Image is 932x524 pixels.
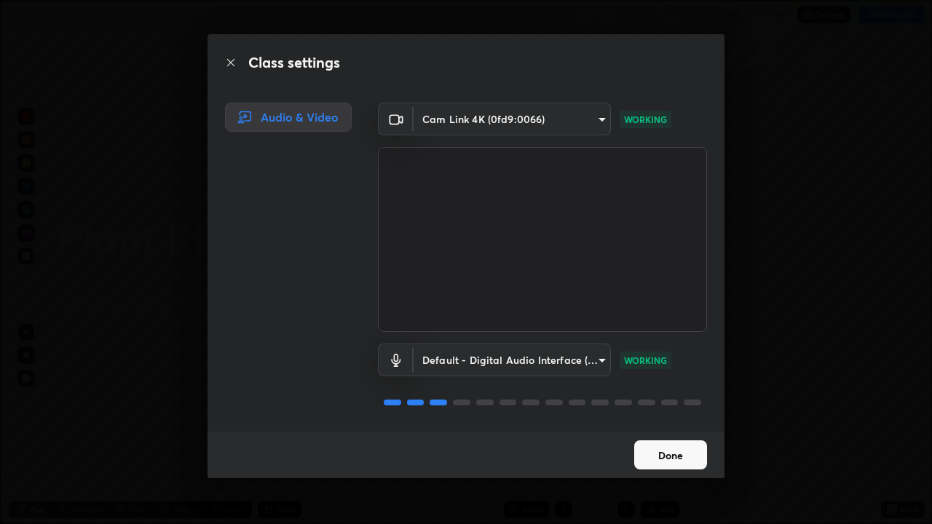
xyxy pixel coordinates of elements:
button: Done [634,440,707,469]
h2: Class settings [248,52,340,74]
p: WORKING [624,113,667,126]
div: Cam Link 4K (0fd9:0066) [414,344,611,376]
div: Audio & Video [225,103,352,132]
div: Cam Link 4K (0fd9:0066) [414,103,611,135]
p: WORKING [624,354,667,367]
